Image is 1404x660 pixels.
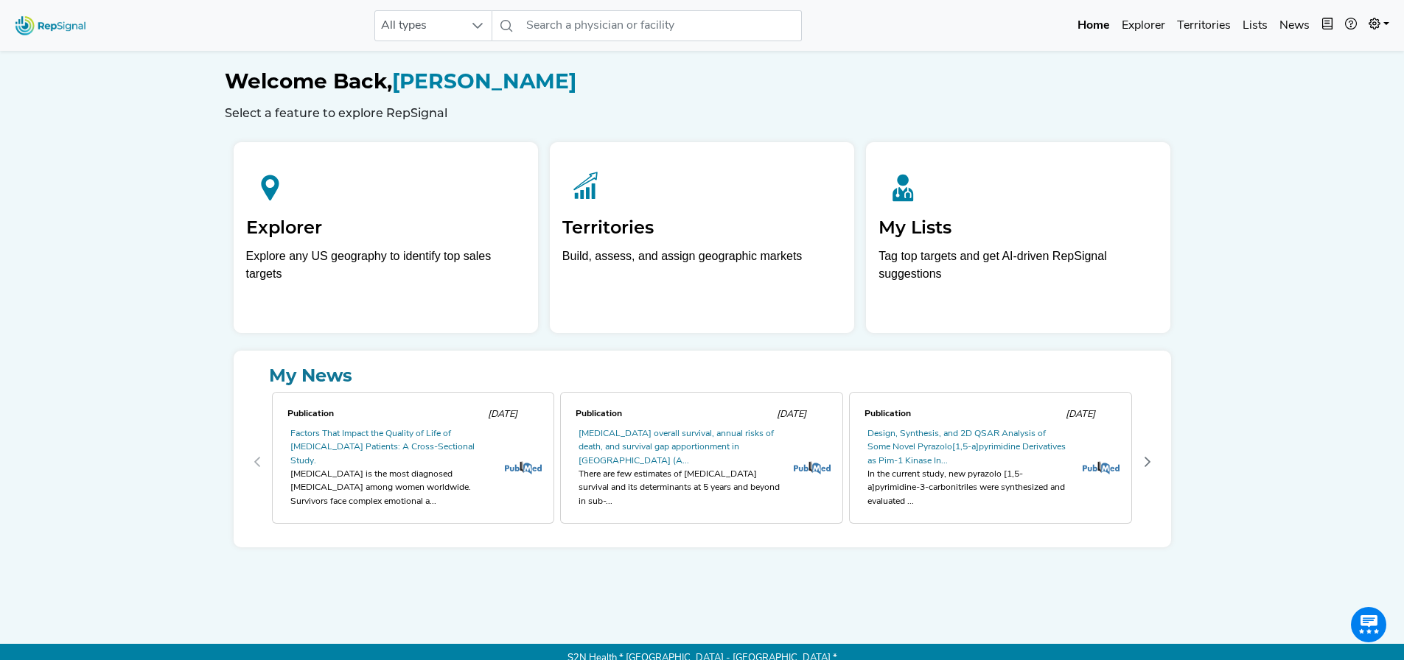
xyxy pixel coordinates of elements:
button: Next Page [1136,450,1159,474]
span: Publication [287,410,334,418]
h2: Territories [562,217,842,239]
input: Search a physician or facility [520,10,802,41]
h2: My Lists [879,217,1158,239]
a: ExplorerExplore any US geography to identify top sales targets [234,142,538,333]
a: Factors That Impact the Quality of Life of [MEDICAL_DATA] Patients: A Cross-Sectional Study. [290,429,475,466]
p: Tag top targets and get AI-driven RepSignal suggestions [879,248,1158,291]
span: [DATE] [1066,410,1095,419]
a: My News [245,362,1159,389]
span: Publication [865,410,911,418]
div: In the current study, new pyrazolo [1,5-a]pyrimidine-3-carbonitriles were synthesized and evaluat... [867,468,1069,508]
div: Explore any US geography to identify top sales targets [246,248,525,283]
a: [MEDICAL_DATA] overall survival, annual risks of death, and survival gap apportionment in [GEOGRA... [579,429,774,466]
div: 2 [846,389,1135,536]
div: 0 [269,389,558,536]
span: Publication [576,410,622,418]
a: Lists [1237,11,1274,41]
span: [DATE] [488,410,517,419]
span: All types [375,11,464,41]
a: My ListsTag top targets and get AI-driven RepSignal suggestions [866,142,1170,333]
a: News [1274,11,1316,41]
img: pubmed_logo.fab3c44c.png [505,461,542,474]
div: [MEDICAL_DATA] is the most diagnosed [MEDICAL_DATA] among women worldwide. Survivors face complex... [290,468,492,508]
a: Explorer [1116,11,1171,41]
span: [DATE] [777,410,806,419]
img: pubmed_logo.fab3c44c.png [794,461,831,474]
a: TerritoriesBuild, assess, and assign geographic markets [550,142,854,333]
h6: Select a feature to explore RepSignal [225,106,1180,120]
button: Intel Book [1316,11,1339,41]
h2: Explorer [246,217,525,239]
div: There are few estimates of [MEDICAL_DATA] survival and its determinants at 5 years and beyond in ... [579,468,780,508]
img: pubmed_logo.fab3c44c.png [1083,461,1120,474]
a: Design, Synthesis, and 2D QSAR Analysis of Some Novel Pyrazolo[1,5-a]pyrimidine Derivatives as Pi... [867,429,1066,466]
a: Territories [1171,11,1237,41]
span: Welcome Back, [225,69,392,94]
p: Build, assess, and assign geographic markets [562,248,842,291]
div: 1 [557,389,846,536]
h1: [PERSON_NAME] [225,69,1180,94]
a: Home [1072,11,1116,41]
